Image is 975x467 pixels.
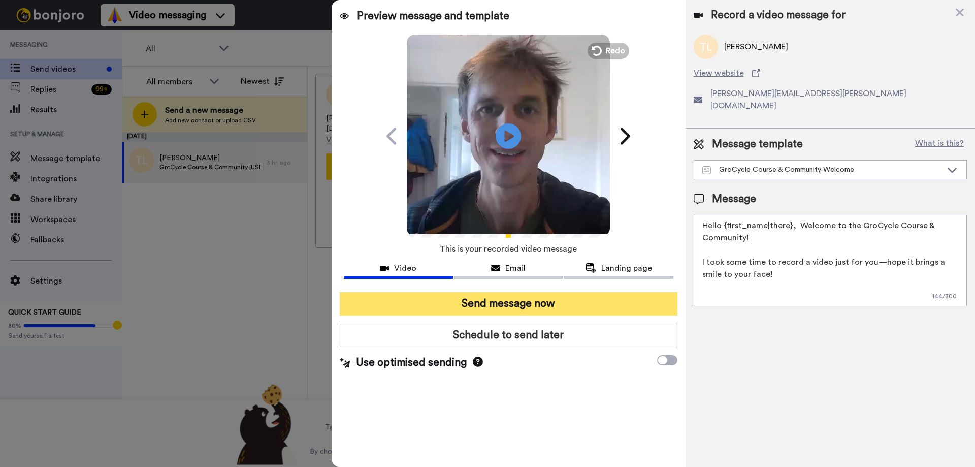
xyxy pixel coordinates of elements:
button: Send message now [340,292,677,316]
div: GroCycle Course & Community Welcome [702,165,942,175]
span: This is your recorded video message [440,238,577,260]
button: What is this? [912,137,967,152]
span: Message [712,192,756,207]
img: Message-temps.svg [702,166,711,174]
button: Schedule to send later [340,324,677,347]
span: Landing page [601,262,652,274]
span: Email [505,262,526,274]
textarea: Hello {first_name|there}, Welcome to the GroCycle Course & Community! I took some time to record ... [694,215,967,306]
span: View website [694,67,744,79]
span: [PERSON_NAME][EMAIL_ADDRESS][PERSON_NAME][DOMAIN_NAME] [710,87,967,112]
span: Message template [712,137,803,152]
span: Use optimised sending [356,355,467,370]
span: Video [394,262,416,274]
a: View website [694,67,967,79]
